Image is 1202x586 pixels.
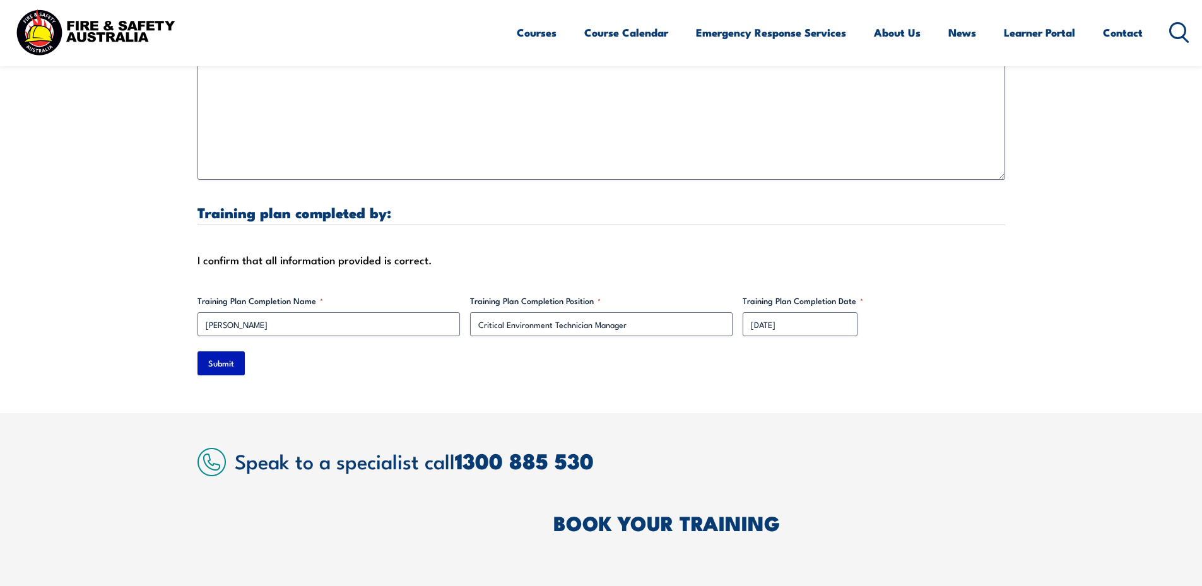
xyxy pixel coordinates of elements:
[197,351,245,375] input: Submit
[948,16,976,49] a: News
[197,295,460,307] label: Training Plan Completion Name
[470,295,733,307] label: Training Plan Completion Position
[743,295,1005,307] label: Training Plan Completion Date
[874,16,921,49] a: About Us
[553,513,1005,531] h2: BOOK YOUR TRAINING
[1004,16,1075,49] a: Learner Portal
[517,16,557,49] a: Courses
[743,312,857,336] input: dd/mm/yyyy
[696,16,846,49] a: Emergency Response Services
[584,16,668,49] a: Course Calendar
[197,250,1005,269] div: I confirm that all information provided is correct.
[197,205,1005,220] h3: Training plan completed by:
[1103,16,1143,49] a: Contact
[235,449,1005,472] h2: Speak to a specialist call
[455,443,594,477] a: 1300 885 530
